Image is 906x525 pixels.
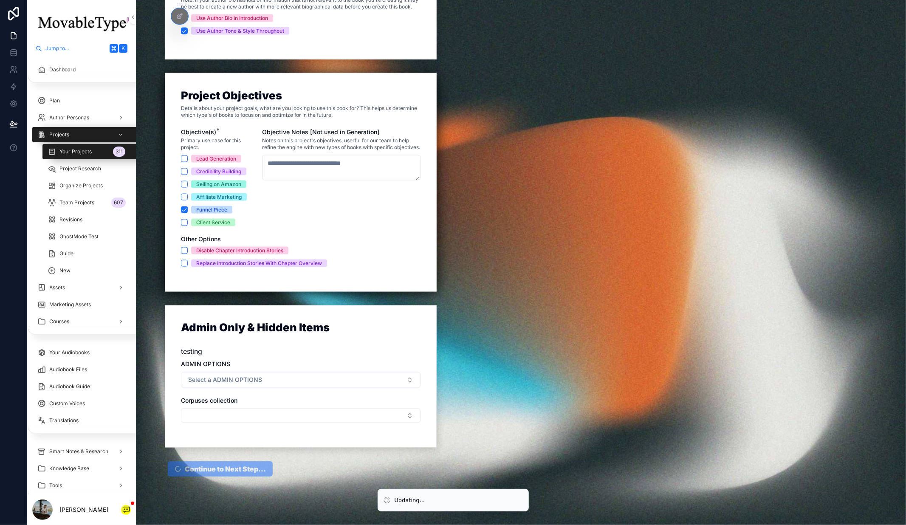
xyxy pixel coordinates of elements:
[49,366,87,373] span: Audiobook Files
[42,195,131,210] a: Team Projects607
[32,396,131,411] a: Custom Voices
[32,41,131,56] button: Jump to...K
[49,131,69,138] span: Projects
[59,505,108,514] p: [PERSON_NAME]
[42,263,131,278] a: New
[32,413,131,428] a: Translations
[42,246,131,261] a: Guide
[32,93,131,108] a: Plan
[196,155,236,163] div: Lead Generation
[196,168,241,175] div: Credibility Building
[32,280,131,295] a: Assets
[49,349,90,356] span: Your Audiobooks
[181,128,216,135] span: Objective(s)
[196,27,284,35] div: Use Author Tone & Style Throughout
[49,383,90,390] span: Audiobook Guide
[196,260,322,267] div: Replace Introduction Stories With Chapter Overview
[45,45,106,52] span: Jump to...
[395,496,425,505] div: Updating...
[49,400,85,407] span: Custom Voices
[181,137,259,151] span: Primary use case for this project.
[59,267,71,274] span: New
[181,347,202,356] span: testing
[42,144,141,159] a: Your Projects311
[49,114,89,121] span: Author Personas
[42,161,131,176] a: Project Research
[196,206,227,214] div: Funnel Piece
[196,247,283,254] div: Disable Chapter Introduction Stories
[196,193,242,201] div: Affiliate Marketing
[196,219,230,226] div: Client Service
[49,284,65,291] span: Assets
[32,379,131,394] a: Audiobook Guide
[262,137,421,151] span: Notes on this project's objectives, userful for our team to help refine the engine with new types...
[59,165,101,172] span: Project Research
[32,127,141,142] a: Projects
[59,250,73,257] span: Guide
[49,465,89,472] span: Knowledge Base
[32,62,131,77] a: Dashboard
[49,318,69,325] span: Courses
[181,322,330,335] h1: Admin Only & Hidden Items
[32,11,131,37] img: App logo
[181,372,421,388] button: Select Button
[113,147,125,157] div: 311
[49,448,108,455] span: Smart Notes & Research
[32,297,131,312] a: Marketing Assets
[59,199,94,206] span: Team Projects
[32,461,131,476] a: Knowledge Base
[42,178,131,193] a: Organize Projects
[181,89,282,102] h1: Project Objectives
[32,110,131,125] a: Author Personas
[59,233,99,240] span: GhostMode Test
[49,66,76,73] span: Dashboard
[59,148,92,155] span: Your Projects
[42,229,131,244] a: GhostMode Test
[181,409,421,423] button: Select Button
[32,345,131,360] a: Your Audiobooks
[49,482,62,489] span: Tools
[27,56,136,494] div: scrollable content
[49,97,60,104] span: Plan
[196,14,268,22] div: Use Author Bio in Introduction
[181,361,230,368] span: ADMIN OPTIONS
[188,376,262,384] span: Select a ADMIN OPTIONS
[59,216,82,223] span: Revisions
[111,198,126,208] div: 607
[181,105,421,119] span: Details about your project goals, what are you looking to use this book for? This helps us determ...
[32,362,131,377] a: Audiobook Files
[120,45,127,52] span: K
[49,301,91,308] span: Marketing Assets
[32,444,131,459] a: Smart Notes & Research
[181,235,221,243] span: Other Options
[196,181,241,188] div: Selling on Amazon
[59,182,103,189] span: Organize Projects
[49,417,79,424] span: Translations
[32,478,131,493] a: Tools
[181,397,237,404] span: Corpuses collection
[262,128,379,135] span: Objective Notes [Not used in Generation]
[42,212,131,227] a: Revisions
[32,314,131,329] a: Courses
